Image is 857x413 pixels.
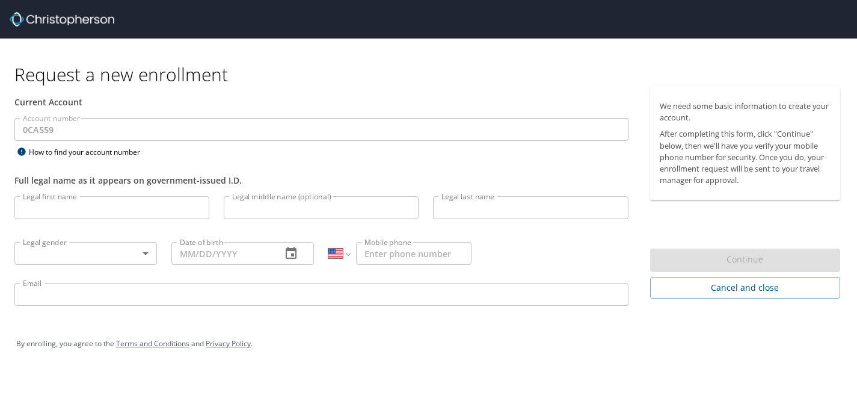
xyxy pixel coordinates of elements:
button: Cancel and close [650,277,840,299]
input: Enter phone number [356,242,471,265]
p: After completing this form, click "Continue" below, then we'll have you verify your mobile phone ... [660,128,831,186]
div: ​ [14,242,157,265]
span: Cancel and close [660,281,831,296]
input: MM/DD/YYYY [171,242,272,265]
div: Full legal name as it appears on government-issued I.D. [14,174,628,187]
a: Terms and Conditions [116,338,189,349]
div: How to find your account number [14,144,165,160]
img: cbt logo [10,12,114,26]
a: Privacy Policy [206,338,251,349]
div: By enrolling, you agree to the and . [16,329,841,359]
div: Current Account [14,96,628,108]
h1: Request a new enrollment [14,63,850,86]
p: We need some basic information to create your account. [660,101,831,123]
